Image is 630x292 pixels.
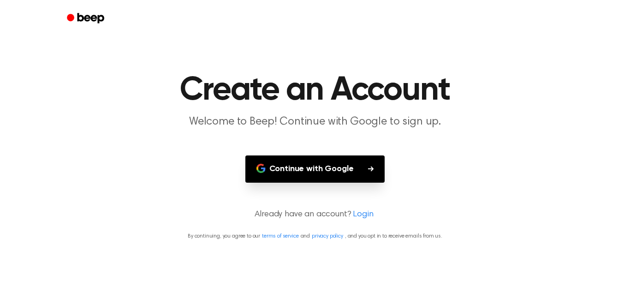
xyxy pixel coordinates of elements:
[79,74,551,107] h1: Create an Account
[138,114,492,130] p: Welcome to Beep! Continue with Google to sign up.
[245,155,385,183] button: Continue with Google
[312,233,343,239] a: privacy policy
[11,232,619,240] p: By continuing, you agree to our and , and you opt in to receive emails from us.
[11,209,619,221] p: Already have an account?
[353,209,373,221] a: Login
[60,10,113,28] a: Beep
[262,233,298,239] a: terms of service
